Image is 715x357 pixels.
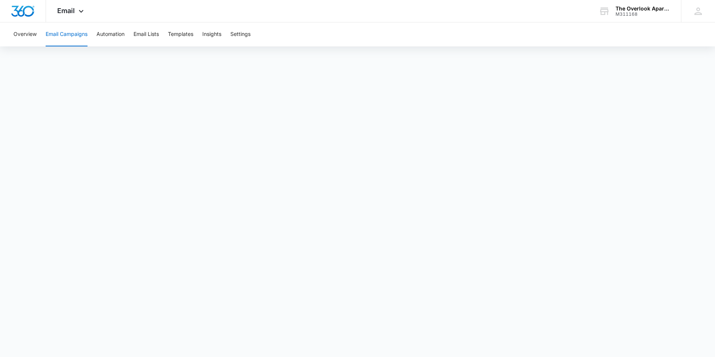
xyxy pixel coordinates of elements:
[230,22,251,46] button: Settings
[616,6,670,12] div: account name
[134,22,159,46] button: Email Lists
[616,12,670,17] div: account id
[96,22,125,46] button: Automation
[13,22,37,46] button: Overview
[202,22,221,46] button: Insights
[57,7,75,15] span: Email
[168,22,193,46] button: Templates
[46,22,88,46] button: Email Campaigns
